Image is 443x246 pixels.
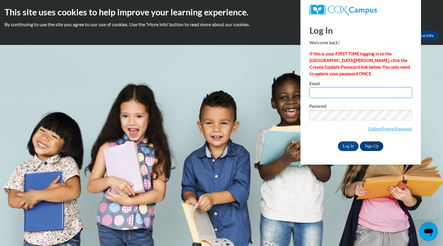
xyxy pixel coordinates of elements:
[419,222,438,241] iframe: Button to launch messaging window
[410,31,438,40] a: More Info
[338,141,359,151] input: Log In
[309,51,410,76] strong: If this is your FIRST TIME logging in to the [GEOGRAPHIC_DATA][PERSON_NAME], click the Create/Upd...
[368,126,412,131] a: Update/Forgot Password
[309,81,412,87] label: Email
[5,21,438,28] p: By continuing to use the site you agree to our use of cookies. Use the ‘More info’ button to read...
[5,6,438,18] h2: This site uses cookies to help improve your learning experience.
[309,5,377,15] img: COX Campus
[309,24,412,36] h1: Log In
[389,206,438,219] iframe: Message from company
[309,5,412,15] a: COX Campus
[309,39,412,46] p: Welcome back!
[309,104,412,110] label: Password
[360,141,383,151] a: Sign Up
